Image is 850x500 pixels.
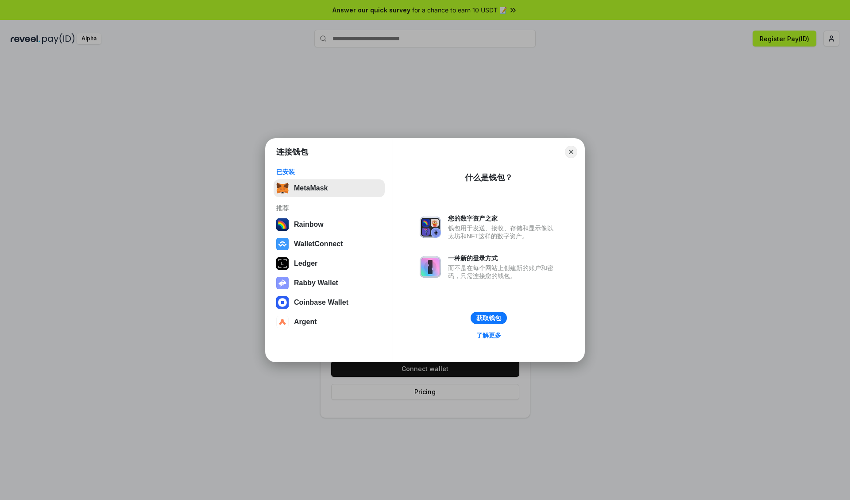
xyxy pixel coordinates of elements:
[276,204,382,212] div: 推荐
[294,318,317,326] div: Argent
[448,254,558,262] div: 一种新的登录方式
[276,147,308,157] h1: 连接钱包
[294,279,338,287] div: Rabby Wallet
[476,331,501,339] div: 了解更多
[274,179,385,197] button: MetaMask
[476,314,501,322] div: 获取钱包
[294,298,348,306] div: Coinbase Wallet
[276,238,289,250] img: svg+xml,%3Csvg%20width%3D%2228%22%20height%3D%2228%22%20viewBox%3D%220%200%2028%2028%22%20fill%3D...
[274,255,385,272] button: Ledger
[294,260,317,267] div: Ledger
[471,329,506,341] a: 了解更多
[274,313,385,331] button: Argent
[294,240,343,248] div: WalletConnect
[471,312,507,324] button: 获取钱包
[276,218,289,231] img: svg+xml,%3Csvg%20width%3D%22120%22%20height%3D%22120%22%20viewBox%3D%220%200%20120%20120%22%20fil...
[276,316,289,328] img: svg+xml,%3Csvg%20width%3D%2228%22%20height%3D%2228%22%20viewBox%3D%220%200%2028%2028%22%20fill%3D...
[276,182,289,194] img: svg+xml,%3Csvg%20fill%3D%22none%22%20height%3D%2233%22%20viewBox%3D%220%200%2035%2033%22%20width%...
[420,256,441,278] img: svg+xml,%3Csvg%20xmlns%3D%22http%3A%2F%2Fwww.w3.org%2F2000%2Fsvg%22%20fill%3D%22none%22%20viewBox...
[465,172,513,183] div: 什么是钱包？
[448,214,558,222] div: 您的数字资产之家
[294,221,324,229] div: Rainbow
[276,277,289,289] img: svg+xml,%3Csvg%20xmlns%3D%22http%3A%2F%2Fwww.w3.org%2F2000%2Fsvg%22%20fill%3D%22none%22%20viewBox...
[274,274,385,292] button: Rabby Wallet
[276,296,289,309] img: svg+xml,%3Csvg%20width%3D%2228%22%20height%3D%2228%22%20viewBox%3D%220%200%2028%2028%22%20fill%3D...
[565,146,577,158] button: Close
[420,217,441,238] img: svg+xml,%3Csvg%20xmlns%3D%22http%3A%2F%2Fwww.w3.org%2F2000%2Fsvg%22%20fill%3D%22none%22%20viewBox...
[276,257,289,270] img: svg+xml,%3Csvg%20xmlns%3D%22http%3A%2F%2Fwww.w3.org%2F2000%2Fsvg%22%20width%3D%2228%22%20height%3...
[294,184,328,192] div: MetaMask
[274,216,385,233] button: Rainbow
[274,235,385,253] button: WalletConnect
[448,224,558,240] div: 钱包用于发送、接收、存储和显示像以太坊和NFT这样的数字资产。
[276,168,382,176] div: 已安装
[274,294,385,311] button: Coinbase Wallet
[448,264,558,280] div: 而不是在每个网站上创建新的账户和密码，只需连接您的钱包。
